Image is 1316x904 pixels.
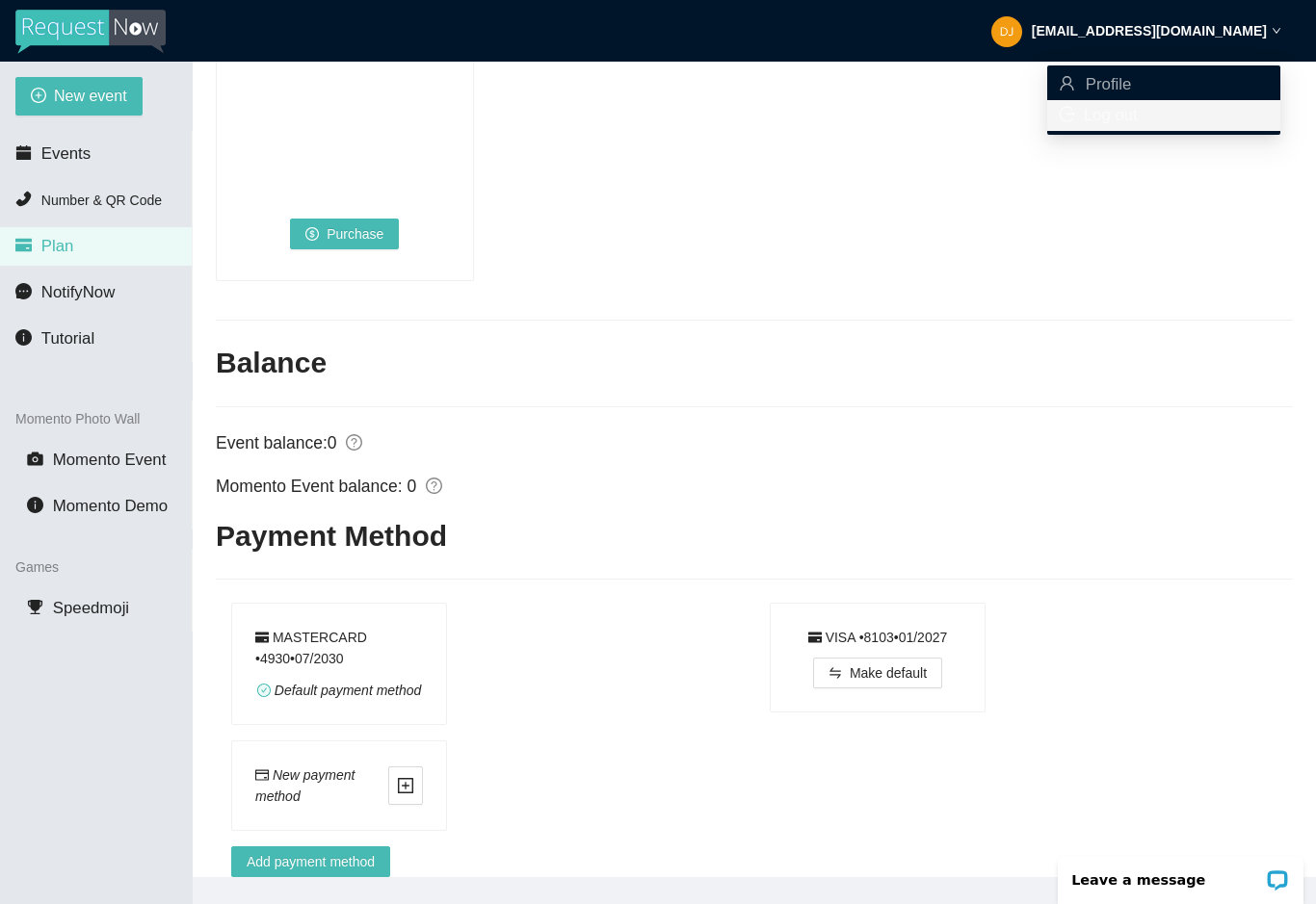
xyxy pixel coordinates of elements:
span: Momento Demo [53,497,168,515]
span: Profile [1086,75,1132,93]
span: question-circle [426,478,443,495]
button: plus-square [388,766,423,805]
h2: Balance [216,344,1293,383]
span: Make default [850,662,927,684]
span: credit-card [808,631,822,644]
span: plus-square [389,777,422,794]
div: VISA • 8103 • 0 1 / 2027 [808,627,948,648]
span: down [1272,26,1281,36]
span: Default payment method [275,683,422,698]
span: question-circle [346,434,363,452]
span: credit-card [255,631,269,644]
span: Purchase [327,223,383,245]
button: dollarPurchase [290,219,399,249]
div: MASTERCARD • 4930 • 0 7 / 2030 [255,627,423,669]
span: swap [829,666,842,682]
button: Add payment method [231,846,390,877]
span: Plan [41,237,74,255]
span: Tutorial [41,329,94,348]
span: NotifyNow [41,283,115,301]
span: logout [1059,106,1075,122]
span: check-circle [257,684,271,697]
div: Momento Event balance: 0 [216,474,1293,501]
span: user [1059,75,1075,91]
strong: [EMAIL_ADDRESS][DOMAIN_NAME] [1032,23,1267,39]
div: Event balance: 0 [216,430,1293,457]
iframe: LiveChat chat widget [1045,843,1316,904]
span: message [15,283,32,299]
span: Add payment method [247,851,375,872]
span: Log out [1084,106,1138,124]
span: phone [15,191,32,207]
span: Number & QR Code [41,193,162,208]
span: plus-circle [31,88,46,106]
h2: Payment Method [216,517,1293,556]
span: Events [41,144,91,163]
span: trophy [27,599,43,615]
span: dollar [305,227,319,243]
button: swapMake default [813,658,942,688]
span: credit-card [255,768,269,782]
button: plus-circleNew event [15,77,143,116]
span: credit-card [15,237,32,253]
img: RequestNow [15,10,166,54]
span: calendar [15,144,32,161]
span: Momento Event [53,451,167,469]
span: info-circle [27,497,43,513]
span: Speedmoji [53,599,129,617]
img: 2541c7b184ed727a09919dcc46dd07fc [991,16,1022,47]
div: New payment method [255,764,388,807]
span: camera [27,451,43,467]
span: New event [54,84,127,108]
span: info-circle [15,329,32,346]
